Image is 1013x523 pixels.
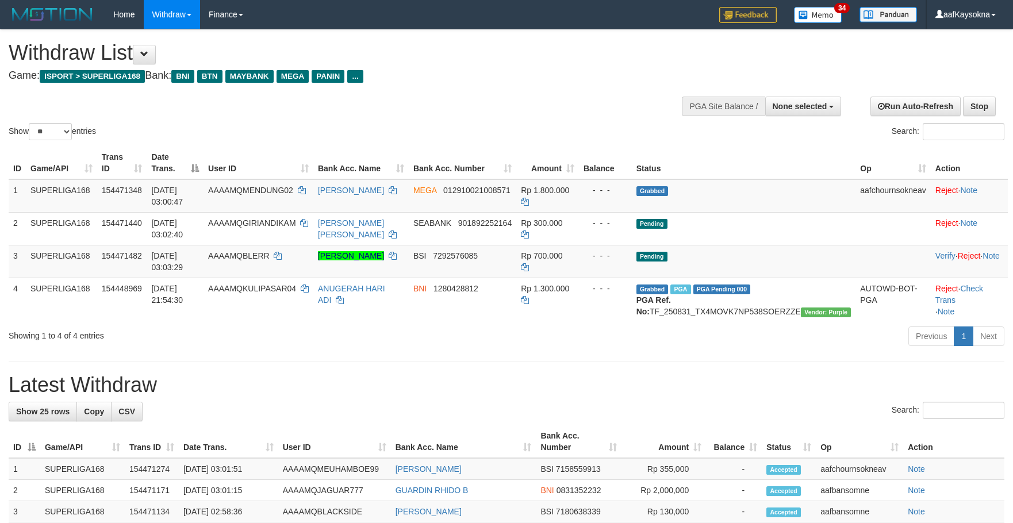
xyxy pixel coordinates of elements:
span: Show 25 rows [16,407,70,416]
a: Reject [958,251,981,260]
span: CSV [118,407,135,416]
span: Rp 300.000 [521,218,562,228]
a: Note [960,186,977,195]
a: Note [908,486,925,495]
a: Previous [908,326,954,346]
td: SUPERLIGA168 [26,179,97,213]
td: · · [931,278,1008,322]
b: PGA Ref. No: [636,295,671,316]
a: Reject [935,218,958,228]
button: None selected [765,97,842,116]
th: ID: activate to sort column descending [9,425,40,458]
div: PGA Site Balance / [682,97,765,116]
div: Showing 1 to 4 of 4 entries [9,325,413,341]
td: 2 [9,480,40,501]
td: AAAAMQMEUHAMBOE99 [278,458,391,480]
div: - - - [584,250,627,261]
img: panduan.png [859,7,917,22]
a: Next [973,326,1004,346]
th: Date Trans.: activate to sort column ascending [179,425,278,458]
img: MOTION_logo.png [9,6,96,23]
a: ANUGERAH HARI ADI [318,284,385,305]
a: [PERSON_NAME] [318,186,384,195]
th: Balance [579,147,632,179]
span: BSI [413,251,427,260]
td: 4 [9,278,26,322]
th: Op: activate to sort column ascending [855,147,931,179]
span: BNI [171,70,194,83]
td: aafchournsokneav [855,179,931,213]
a: Show 25 rows [9,402,77,421]
span: [DATE] 03:00:47 [151,186,183,206]
span: [DATE] 03:03:29 [151,251,183,272]
a: Note [908,464,925,474]
th: Bank Acc. Name: activate to sort column ascending [391,425,536,458]
td: SUPERLIGA168 [26,245,97,278]
span: ISPORT > SUPERLIGA168 [40,70,145,83]
span: Accepted [766,465,801,475]
td: 154471171 [125,480,179,501]
td: aafbansomne [816,480,903,501]
td: Rp 355,000 [621,458,706,480]
a: [PERSON_NAME] [396,464,462,474]
td: - [706,458,762,480]
td: 154471134 [125,501,179,522]
span: PANIN [312,70,344,83]
td: aafbansomne [816,501,903,522]
td: 3 [9,501,40,522]
th: Trans ID: activate to sort column ascending [125,425,179,458]
span: Vendor URL: https://trx4.1velocity.biz [801,307,851,317]
td: AAAAMQBLACKSIDE [278,501,391,522]
a: Verify [935,251,956,260]
th: Trans ID: activate to sort column ascending [97,147,147,179]
a: 1 [954,326,973,346]
div: - - - [584,184,627,196]
div: - - - [584,283,627,294]
td: AUTOWD-BOT-PGA [855,278,931,322]
span: Accepted [766,486,801,496]
td: SUPERLIGA168 [40,501,125,522]
a: Note [938,307,955,316]
th: User ID: activate to sort column ascending [204,147,313,179]
span: Copy 7292576085 to clipboard [433,251,478,260]
span: Rp 1.800.000 [521,186,569,195]
span: [DATE] 21:54:30 [151,284,183,305]
span: Accepted [766,507,801,517]
span: PGA Pending [693,284,751,294]
td: · [931,212,1008,245]
span: 154448969 [102,284,142,293]
th: Status [632,147,856,179]
span: 154471440 [102,218,142,228]
a: Run Auto-Refresh [870,97,961,116]
th: Date Trans.: activate to sort column descending [147,147,204,179]
td: [DATE] 02:58:36 [179,501,278,522]
span: Copy 012910021008571 to clipboard [443,186,511,195]
input: Search: [923,402,1004,419]
td: 1 [9,458,40,480]
span: MEGA [413,186,436,195]
img: Button%20Memo.svg [794,7,842,23]
span: BNI [413,284,427,293]
span: Pending [636,219,667,229]
span: SEABANK [413,218,451,228]
span: Grabbed [636,284,669,294]
td: Rp 2,000,000 [621,480,706,501]
a: [PERSON_NAME] [318,251,384,260]
span: 154471348 [102,186,142,195]
label: Search: [892,123,1004,140]
td: SUPERLIGA168 [26,278,97,322]
td: SUPERLIGA168 [40,480,125,501]
td: TF_250831_TX4MOVK7NP538SOERZZE [632,278,856,322]
th: Amount: activate to sort column ascending [621,425,706,458]
td: 1 [9,179,26,213]
label: Show entries [9,123,96,140]
td: SUPERLIGA168 [26,212,97,245]
a: CSV [111,402,143,421]
th: Bank Acc. Name: activate to sort column ascending [313,147,409,179]
td: 154471274 [125,458,179,480]
span: ... [347,70,363,83]
th: Action [903,425,1004,458]
a: Stop [963,97,996,116]
label: Search: [892,402,1004,419]
th: Status: activate to sort column ascending [762,425,816,458]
